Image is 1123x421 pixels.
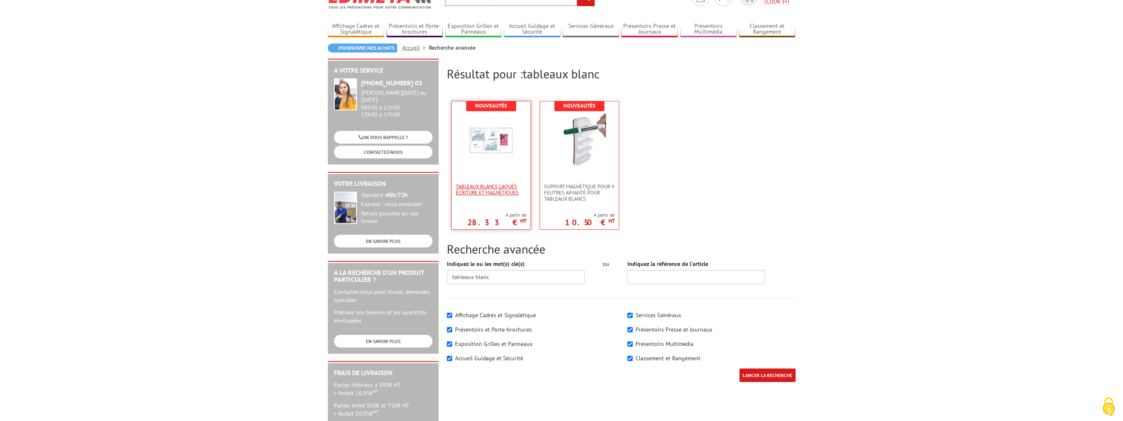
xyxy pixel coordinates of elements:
input: Affichage Cadres et Signalétique [447,313,452,318]
b: Nouveautés [475,102,507,109]
label: Indiquez la référence de l'article [627,260,708,268]
div: Retrait possible en nos locaux [361,210,432,225]
input: LANCER LA RECHERCHE [739,368,796,382]
p: 28.33 € [467,220,526,225]
a: Présentoirs et Porte-brochures [387,23,443,36]
div: Express : nous consulter [361,201,432,208]
a: Accueil [402,44,429,51]
a: Présentoirs Presse et Journaux [621,23,678,36]
input: Présentoirs Multimédia [627,341,633,347]
p: Panier entre 350€ et 750€ HT [334,401,432,418]
sup: HT [608,217,615,224]
span: > forfait 20.95€ [334,410,378,417]
h2: Votre livraison [334,180,432,188]
button: Cookies (fenêtre modale) [1094,393,1123,421]
a: EN SAVOIR PLUS [334,235,432,247]
a: EN SAVOIR PLUS [334,335,432,348]
h2: A votre service [334,67,432,74]
label: Exposition Grilles et Panneaux [455,340,533,348]
span: Tableaux blancs laqués écriture et magnétiques [456,183,526,196]
a: Exposition Grilles et Panneaux [445,23,502,36]
label: Présentoirs et Porte-brochures [455,326,532,333]
input: Présentoirs et Porte-brochures [447,327,452,332]
div: Standard : [361,192,432,199]
label: Affichage Cadres et Signalétique [455,311,536,319]
p: Panier inférieur à 350€ HT [334,381,432,397]
label: Indiquez le ou les mot(s) clé(s) [447,260,525,268]
span: > forfait 16.95€ [334,389,378,397]
label: Accueil Guidage et Sécurité [455,355,523,362]
span: tableaux blanc [523,66,599,82]
input: Accueil Guidage et Sécurité [447,356,452,361]
p: Contactez-nous pour toutes demandes spéciales [334,288,432,304]
img: Cookies (fenêtre modale) [1098,396,1119,417]
a: Affichage Cadres et Signalétique [328,23,384,36]
sup: HT [520,217,526,224]
li: Recherche avancée [429,43,476,52]
strong: 48h/72h [386,191,408,199]
strong: [PHONE_NUMBER] 03 [361,79,422,87]
img: Tableaux blancs laqués écriture et magnétiques [464,114,518,167]
img: widget-service.jpg [334,78,357,110]
img: Support magnétique pour 4 feutres aimanté pour tableaux blancs [553,114,606,167]
span: A partir de [467,212,526,218]
div: ou [597,260,615,268]
h2: A la recherche d'un produit particulier ? [334,269,432,284]
a: Poursuivre mes achats [328,43,397,53]
a: Support magnétique pour 4 feutres aimanté pour tableaux blancs [540,183,619,202]
a: Services Généraux [563,23,619,36]
a: CONTACTEZ-NOUS [334,146,432,158]
a: Classement et Rangement [739,23,796,36]
h2: Frais de Livraison [334,369,432,377]
sup: HT [373,409,378,414]
h2: Recherche avancée [447,242,796,256]
img: widget-livraison.jpg [334,192,357,224]
label: Présentoirs Multimédia [636,340,693,348]
a: Tableaux blancs laqués écriture et magnétiques [452,183,531,196]
div: [PERSON_NAME][DATE] au [DATE] [361,89,432,103]
a: Accueil Guidage et Sécurité [504,23,560,36]
p: Précisez vos besoins et les quantités envisagées [334,308,432,325]
input: Exposition Grilles et Panneaux [447,341,452,347]
input: Services Généraux [627,313,633,318]
span: Support magnétique pour 4 feutres aimanté pour tableaux blancs [544,183,615,202]
span: A partir de [565,212,615,218]
input: Présentoirs Presse et Journaux [627,327,633,332]
label: Présentoirs Presse et Journaux [636,326,712,333]
input: Classement et Rangement [627,356,633,361]
a: ON VOUS RAPPELLE ? [334,131,432,144]
h2: Résultat pour : [447,67,796,80]
b: Nouveautés [563,102,595,109]
p: 10.50 € [565,220,615,225]
a: Présentoirs Multimédia [680,23,737,36]
label: Classement et Rangement [636,355,700,362]
div: 08h30 à 12h30 13h30 à 17h30 [361,89,432,118]
label: Services Généraux [636,311,681,319]
sup: HT [373,388,378,394]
